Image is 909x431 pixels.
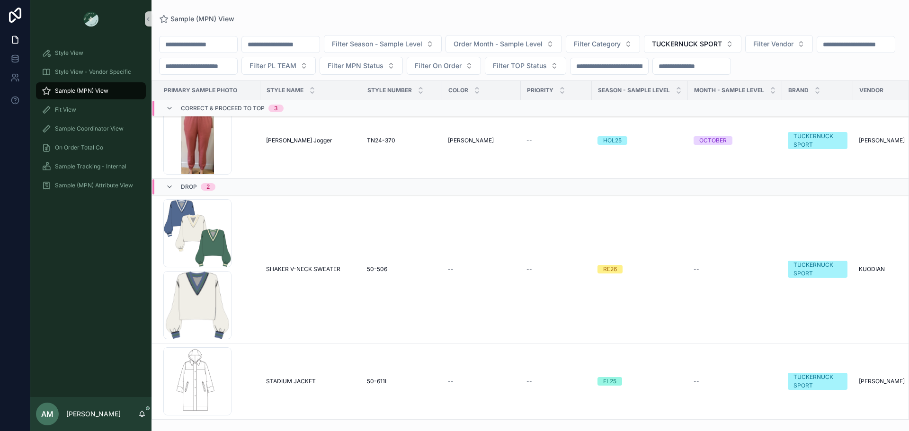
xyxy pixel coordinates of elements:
span: Style View [55,49,83,57]
a: Sample Coordinator View [36,120,146,137]
span: STADIUM JACKET [266,378,316,385]
span: Sample (MPN) Attribute View [55,182,133,189]
img: App logo [83,11,98,26]
button: Select Button [324,35,442,53]
a: OCTOBER [694,136,776,145]
span: AM [41,408,53,420]
div: TUCKERNUCK SPORT [793,261,842,278]
span: Filter MPN Status [328,61,383,70]
a: TUCKERNUCK SPORT [788,373,847,390]
a: Sample (MPN) View [159,14,234,24]
span: Sample (MPN) View [55,87,108,95]
a: TUCKERNUCK SPORT [788,132,847,149]
span: 50-611L [367,378,388,385]
a: -- [694,378,776,385]
p: [PERSON_NAME] [66,409,121,419]
button: Select Button [485,57,566,75]
a: STADIUM JACKET [266,378,356,385]
span: TUCKERNUCK SPORT [652,39,722,49]
span: -- [448,265,454,273]
a: [PERSON_NAME] Jogger [266,137,356,144]
a: -- [694,265,776,273]
div: TUCKERNUCK SPORT [793,132,842,149]
span: -- [694,378,699,385]
div: 2 [206,183,210,191]
span: Season - Sample Level [598,87,670,94]
a: Sample Tracking - Internal [36,158,146,175]
span: [PERSON_NAME] [859,137,905,144]
span: Filter TOP Status [493,61,547,70]
span: -- [448,378,454,385]
div: 3 [274,105,278,112]
a: On Order Total Co [36,139,146,156]
span: MONTH - SAMPLE LEVEL [694,87,764,94]
span: On Order Total Co [55,144,103,151]
span: [PERSON_NAME] Jogger [266,137,332,144]
a: HOL25 [597,136,682,145]
a: Style View - Vendor Specific [36,63,146,80]
a: TN24-370 [367,137,437,144]
span: TN24-370 [367,137,395,144]
a: SHAKER V-NECK SWEATER [266,265,356,273]
div: OCTOBER [699,136,727,145]
span: Filter Category [574,39,621,49]
span: Sample Coordinator View [55,125,124,132]
span: [PERSON_NAME] [448,137,494,144]
div: scrollable content [30,38,151,206]
a: -- [526,137,586,144]
span: PRIORITY [527,87,553,94]
button: Select Button [407,57,481,75]
button: Select Button [644,35,741,53]
a: Style View [36,44,146,62]
div: HOL25 [603,136,622,145]
a: RE26 [597,265,682,273]
span: Style Name [267,87,303,94]
span: Sample Tracking - Internal [55,163,126,170]
a: Fit View [36,101,146,118]
span: Color [448,87,468,94]
a: Sample (MPN) View [36,82,146,99]
span: Style View - Vendor Specific [55,68,131,76]
span: PRIMARY SAMPLE PHOTO [164,87,237,94]
span: [PERSON_NAME] [859,378,905,385]
button: Select Button [320,57,403,75]
span: 50-506 [367,265,387,273]
span: Filter Vendor [753,39,793,49]
button: Select Button [745,35,813,53]
span: Style Number [367,87,412,94]
a: 50-611L [367,378,437,385]
span: Brand [788,87,809,94]
span: -- [526,378,532,385]
a: -- [448,378,515,385]
span: -- [526,137,532,144]
a: 50-506 [367,265,437,273]
button: Select Button [241,57,316,75]
span: -- [526,265,532,273]
a: -- [448,265,515,273]
span: SHAKER V-NECK SWEATER [266,265,340,273]
span: Sample (MPN) View [170,14,234,24]
span: Filter Season - Sample Level [332,39,422,49]
span: Correct & Proceed to TOP [181,105,265,112]
span: KUODIAN [859,265,885,273]
div: FL25 [603,377,616,386]
div: RE26 [603,265,617,273]
button: Select Button [446,35,562,53]
span: Order Month - Sample Level [454,39,543,49]
a: [PERSON_NAME] [448,137,515,144]
a: TUCKERNUCK SPORT [788,261,847,278]
span: Filter On Order [415,61,462,70]
a: -- [526,265,586,273]
span: Drop [181,183,197,191]
div: TUCKERNUCK SPORT [793,373,842,390]
a: FL25 [597,377,682,386]
a: Sample (MPN) Attribute View [36,177,146,194]
span: Filter PL TEAM [250,61,296,70]
a: -- [526,378,586,385]
button: Select Button [566,35,640,53]
span: Vendor [859,87,883,94]
span: Fit View [55,106,76,114]
span: -- [694,265,699,273]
